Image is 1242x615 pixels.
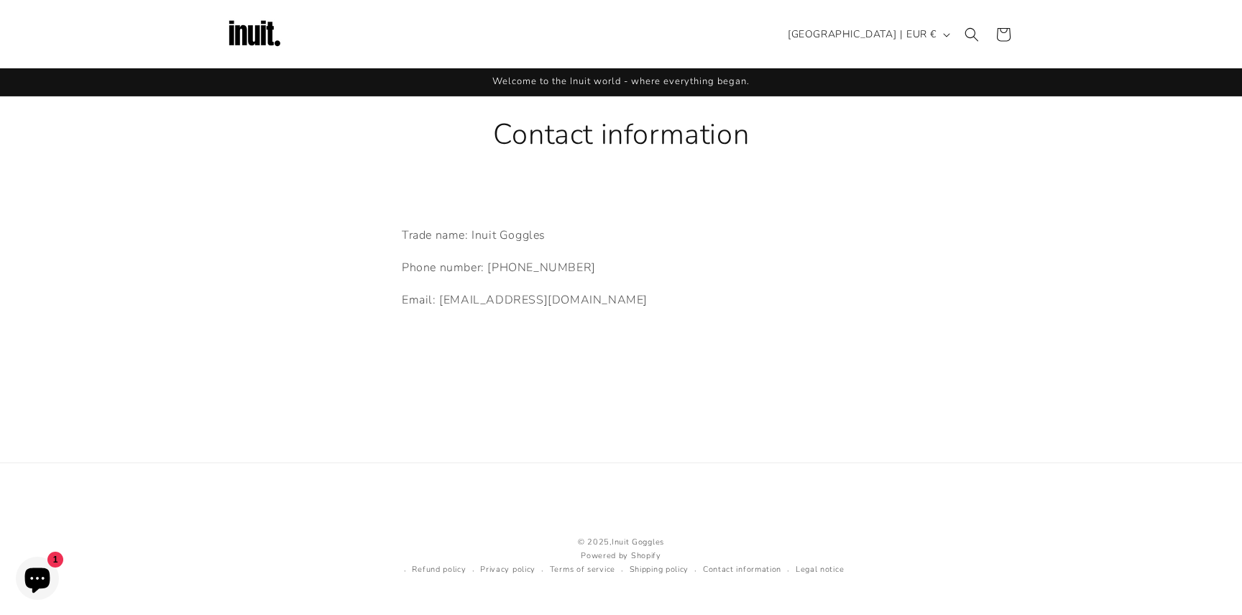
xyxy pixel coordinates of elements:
a: Refund policy [412,563,466,577]
h1: Contact information [402,116,840,153]
a: Powered by Shopify [581,550,661,561]
img: Inuit Logo [226,6,283,63]
div: Announcement [226,68,1016,96]
a: Contact information [703,563,781,577]
p: Trade name: Inuit Goggles [402,225,840,246]
a: Shipping policy [630,563,689,577]
span: [GEOGRAPHIC_DATA] | EUR € [788,27,937,42]
p: Phone number: [PHONE_NUMBER] [402,258,840,278]
summary: Search [956,19,988,50]
p: Email: [EMAIL_ADDRESS][DOMAIN_NAME] [402,290,840,311]
small: © 2025, [398,536,845,550]
a: Privacy policy [480,563,535,577]
a: Terms of service [550,563,615,577]
a: Inuit Goggles [612,537,664,547]
span: Welcome to the Inuit world - where everything began. [492,75,750,88]
button: [GEOGRAPHIC_DATA] | EUR € [779,21,956,48]
a: Legal notice [796,563,844,577]
inbox-online-store-chat: Shopify online store chat [11,557,63,603]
